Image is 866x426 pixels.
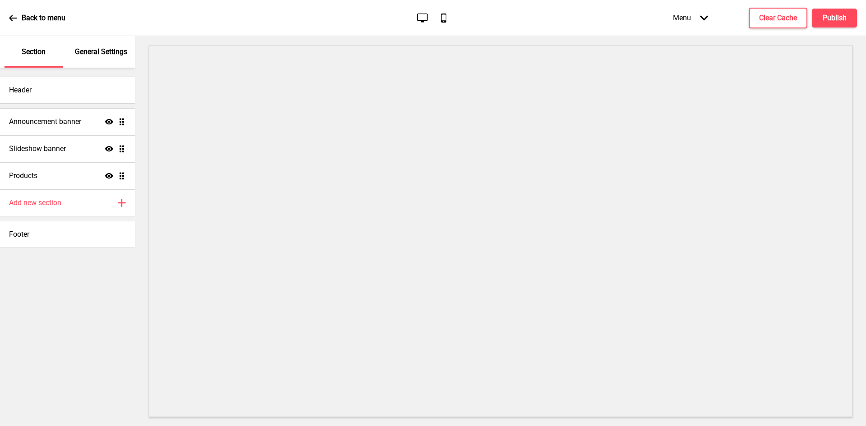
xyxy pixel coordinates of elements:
h4: Products [9,171,37,181]
h4: Header [9,85,32,95]
p: General Settings [75,47,127,57]
button: Clear Cache [749,8,807,28]
div: Menu [664,5,717,31]
h4: Add new section [9,198,61,208]
h4: Announcement banner [9,117,81,127]
h4: Publish [823,13,847,23]
p: Back to menu [22,13,65,23]
p: Section [22,47,46,57]
h4: Footer [9,229,29,239]
h4: Slideshow banner [9,144,66,154]
a: Back to menu [9,6,65,30]
h4: Clear Cache [759,13,797,23]
button: Publish [812,9,857,27]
